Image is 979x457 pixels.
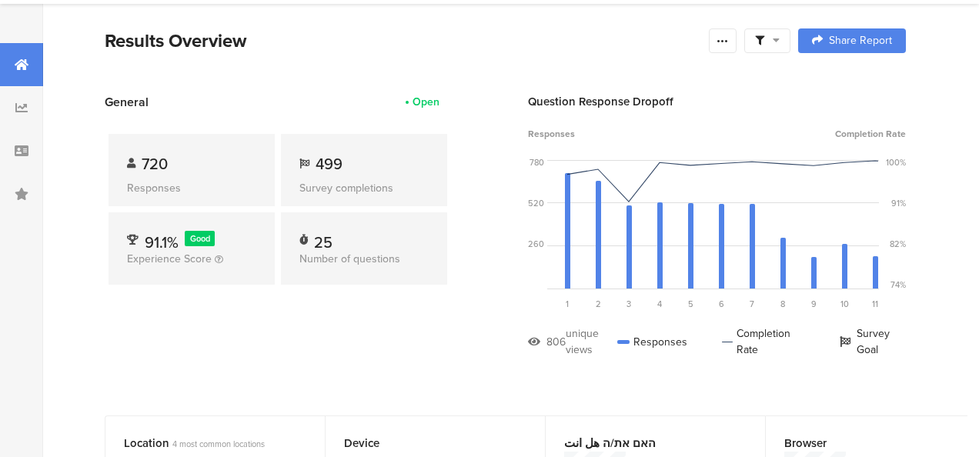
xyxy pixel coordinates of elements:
span: 2 [596,298,601,310]
div: Results Overview [105,27,701,55]
span: 720 [142,152,168,175]
span: Completion Rate [835,127,906,141]
span: Good [190,232,210,245]
span: 1 [566,298,569,310]
span: Share Report [829,35,892,46]
div: 74% [890,279,906,291]
span: 5 [688,298,693,310]
span: 11 [872,298,878,310]
div: 82% [890,238,906,250]
span: 8 [780,298,785,310]
div: 260 [528,238,544,250]
span: Responses [528,127,575,141]
div: האם את/ה هل انت [564,435,721,452]
span: General [105,93,149,111]
div: 100% [886,156,906,168]
span: Experience Score [127,251,212,267]
span: 9 [811,298,817,310]
div: Device [344,435,501,452]
div: 91% [891,197,906,209]
div: 780 [530,156,544,168]
div: 25 [314,231,332,246]
span: 3 [626,298,631,310]
div: Survey completions [299,180,429,196]
div: Survey Goal [840,325,906,358]
span: Number of questions [299,251,400,267]
span: 4 [657,298,662,310]
span: 7 [750,298,754,310]
span: 10 [840,298,849,310]
span: 499 [316,152,342,175]
span: 4 most common locations [172,438,265,450]
div: Responses [617,325,687,358]
div: 806 [546,334,566,350]
span: 6 [719,298,724,310]
div: Responses [127,180,256,196]
span: 91.1% [145,231,179,254]
div: 520 [528,197,544,209]
div: Question Response Dropoff [528,93,906,110]
div: Location [124,435,281,452]
div: Browser [784,435,941,452]
div: Completion Rate [722,325,806,358]
div: Open [413,94,439,110]
div: unique views [566,325,617,358]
